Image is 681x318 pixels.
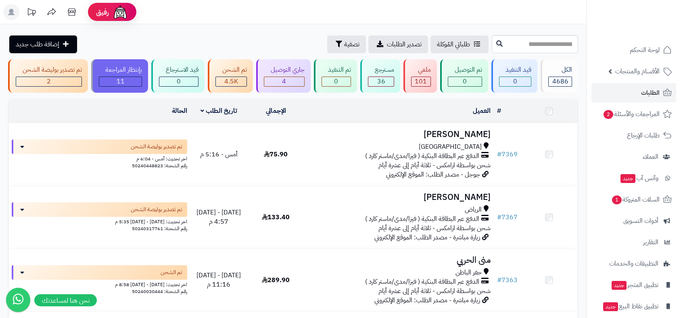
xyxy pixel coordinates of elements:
[591,297,676,316] a: تطبيق نقاط البيعجديد
[264,150,288,159] span: 75.90
[172,106,187,116] a: الحالة
[603,108,660,120] span: المراجعات والأسئلة
[312,59,359,93] a: تم التنفيذ 0
[591,190,676,209] a: السلات المتروكة1
[411,65,431,75] div: ملغي
[591,168,676,188] a: وآتس آبجديد
[604,110,613,119] span: 2
[378,160,491,170] span: شحن بواسطة ارامكس - ثلاثة أيام إلى عشرة أيام
[591,126,676,145] a: طلبات الإرجاع
[131,206,182,214] span: تم تصدير بوليصة الشحن
[132,225,187,232] span: رقم الشحنة: 50240317761
[437,39,470,49] span: طلباتي المُوكلة
[497,106,501,116] a: #
[499,77,531,86] div: 0
[196,208,241,227] span: [DATE] - [DATE] 4:57 م
[16,65,82,75] div: تم تصدير بوليصة الشحن
[264,65,305,75] div: جاري التوصيل
[378,223,491,233] span: شحن بواسطة ارامكس - ثلاثة أيام إلى عشرة أيام
[90,59,150,93] a: بإنتظار المراجعة 11
[264,77,304,86] div: 4
[615,66,660,77] span: الأقسام والمنتجات
[591,275,676,295] a: تطبيق المتجرجديد
[497,212,518,222] a: #7367
[99,77,142,86] div: 11
[513,77,517,86] span: 0
[630,44,660,56] span: لوحة التحكم
[12,154,187,162] div: اخر تحديث: أمس - 6:04 م
[548,65,572,75] div: الكل
[177,77,181,86] span: 0
[497,275,501,285] span: #
[620,174,635,183] span: جديد
[448,77,482,86] div: 0
[307,193,491,202] h3: [PERSON_NAME]
[282,77,286,86] span: 4
[386,170,480,179] span: جوجل - مصدر الطلب: الموقع الإلكتروني
[439,59,490,93] a: تم التوصيل 0
[9,35,77,53] a: إضافة طلب جديد
[334,77,338,86] span: 0
[473,106,491,116] a: العميل
[365,277,479,287] span: الدفع عبر البطاقة البنكية ( فيزا/مدى/ماستر كارد )
[215,65,247,75] div: تم الشحن
[377,77,385,86] span: 36
[402,59,439,93] a: ملغي 101
[499,65,532,75] div: قيد التنفيذ
[112,4,128,20] img: ai-face.png
[387,39,422,49] span: تصدير الطلبات
[419,142,482,152] span: [GEOGRAPHIC_DATA]
[627,130,660,141] span: طلبات الإرجاع
[12,280,187,288] div: اخر تحديث: [DATE] - [DATE] 8:58 م
[497,275,518,285] a: #7363
[623,215,658,227] span: أدوات التسويق
[591,83,676,102] a: الطلبات
[641,87,660,98] span: الطلبات
[455,268,482,277] span: حفر الباطن
[643,237,658,248] span: التقارير
[322,65,351,75] div: تم التنفيذ
[16,39,59,49] span: إضافة طلب جديد
[497,212,501,222] span: #
[359,59,402,93] a: مسترجع 36
[96,7,109,17] span: رفيق
[6,59,90,93] a: تم تصدير بوليصة الشحن 2
[368,65,394,75] div: مسترجع
[12,217,187,225] div: اخر تحديث: [DATE] - [DATE] 5:35 م
[262,275,290,285] span: 289.90
[374,233,480,242] span: زيارة مباشرة - مصدر الطلب: الموقع الإلكتروني
[626,23,673,39] img: logo-2.png
[365,152,479,161] span: الدفع عبر البطاقة البنكية ( فيزا/مدى/ماستر كارد )
[368,35,428,53] a: تصدير الطلبات
[497,150,518,159] a: #7369
[206,59,255,93] a: تم الشحن 4.5K
[368,77,394,86] div: 36
[307,130,491,139] h3: [PERSON_NAME]
[262,212,290,222] span: 133.40
[322,77,351,86] div: 0
[612,281,627,290] span: جديد
[159,65,198,75] div: قيد الاسترجاع
[611,194,660,205] span: السلات المتروكة
[266,106,286,116] a: الإجمالي
[463,77,467,86] span: 0
[224,77,238,86] span: 4.5K
[99,65,142,75] div: بإنتظار المراجعة
[344,39,359,49] span: تصفية
[603,302,618,311] span: جديد
[327,35,366,53] button: تصفية
[255,59,312,93] a: جاري التوصيل 4
[591,147,676,166] a: العملاء
[21,4,42,22] a: تحديثات المنصة
[591,233,676,252] a: التقارير
[497,150,501,159] span: #
[201,106,237,116] a: تاريخ الطلب
[200,150,238,159] span: أمس - 5:16 م
[591,211,676,231] a: أدوات التسويق
[591,40,676,60] a: لوحة التحكم
[448,65,482,75] div: تم التوصيل
[591,104,676,124] a: المراجعات والأسئلة2
[159,77,198,86] div: 0
[643,151,658,162] span: العملاء
[465,205,482,214] span: الرياض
